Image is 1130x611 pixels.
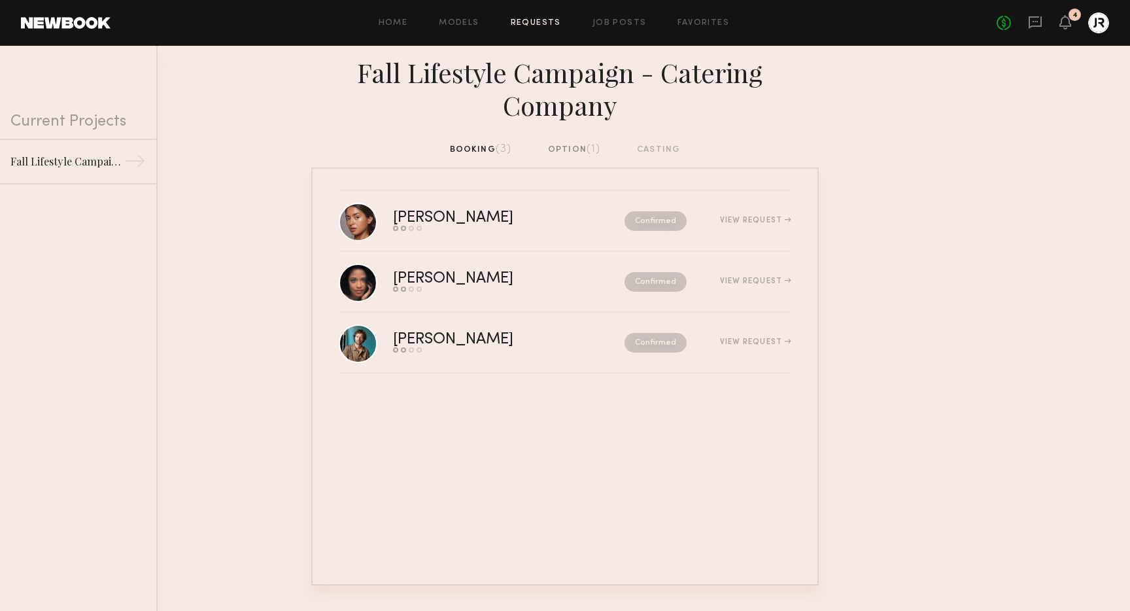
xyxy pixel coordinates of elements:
a: Requests [511,19,561,27]
div: [PERSON_NAME] [393,211,569,226]
div: View Request [720,338,791,346]
a: [PERSON_NAME]ConfirmedView Request [339,313,791,374]
span: (1) [587,144,601,154]
div: option [548,143,601,157]
div: [PERSON_NAME] [393,271,569,287]
div: [PERSON_NAME] [393,332,569,347]
div: → [124,150,146,177]
div: View Request [720,277,791,285]
a: [PERSON_NAME]ConfirmedView Request [339,191,791,252]
a: Favorites [677,19,729,27]
a: Models [439,19,479,27]
div: Fall Lifestyle Campaign - Catering Company [10,154,124,169]
nb-request-status: Confirmed [625,333,687,353]
a: Home [379,19,408,27]
nb-request-status: Confirmed [625,211,687,231]
div: Fall Lifestyle Campaign - Catering Company [311,56,819,122]
div: 4 [1072,12,1078,19]
a: Job Posts [592,19,647,27]
nb-request-status: Confirmed [625,272,687,292]
div: View Request [720,217,791,224]
a: [PERSON_NAME]ConfirmedView Request [339,252,791,313]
